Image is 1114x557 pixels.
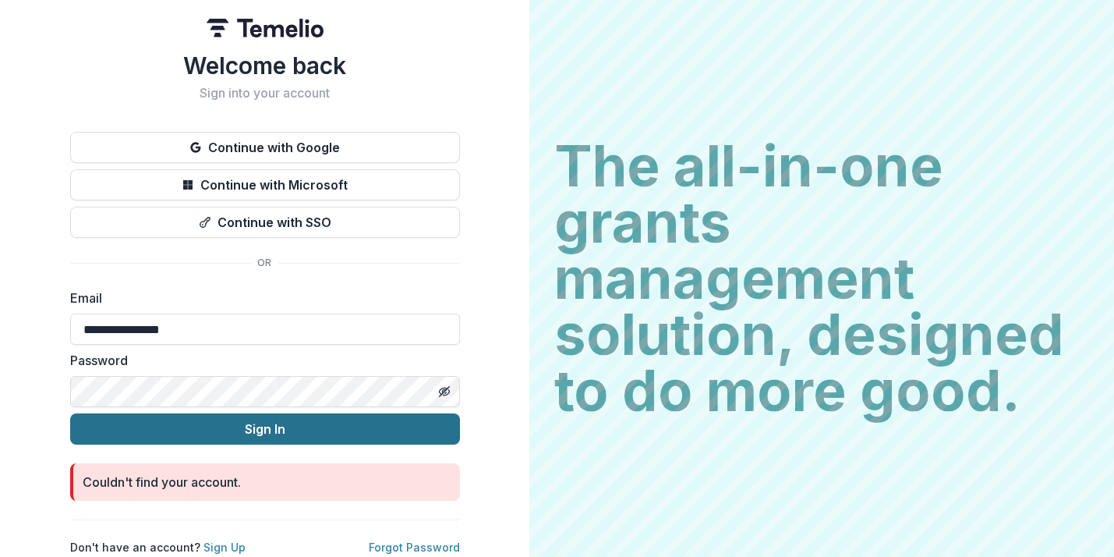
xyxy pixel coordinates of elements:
[70,169,460,200] button: Continue with Microsoft
[70,51,460,80] h1: Welcome back
[70,207,460,238] button: Continue with SSO
[70,413,460,445] button: Sign In
[83,473,241,491] div: Couldn't find your account.
[207,19,324,37] img: Temelio
[70,351,451,370] label: Password
[432,379,457,404] button: Toggle password visibility
[70,132,460,163] button: Continue with Google
[70,289,451,307] label: Email
[203,541,246,554] a: Sign Up
[369,541,460,554] a: Forgot Password
[70,86,460,101] h2: Sign into your account
[70,539,246,555] p: Don't have an account?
